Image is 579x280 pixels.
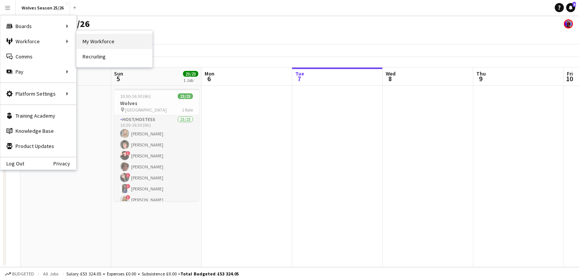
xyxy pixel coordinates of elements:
div: Platform Settings [0,86,76,101]
span: Budgeted [12,271,34,277]
div: Pay [0,64,76,79]
span: Sun [114,70,123,77]
app-user-avatar: Promo House Bookers [564,19,573,28]
span: 8 [385,74,396,83]
a: Log Out [0,160,24,167]
span: Fri [567,70,573,77]
span: 8 [573,2,576,7]
span: Mon [205,70,214,77]
a: Comms [0,49,76,64]
span: [GEOGRAPHIC_DATA] [125,107,167,113]
div: Salary £53 324.05 + Expenses £0.00 + Subsistence £0.00 = [66,271,239,277]
span: ! [126,151,130,156]
span: 6 [203,74,214,83]
button: Wolves Season 25/26 [16,0,70,15]
span: 5 [113,74,123,83]
span: All jobs [42,271,60,277]
span: 10 [566,74,573,83]
span: 23/23 [183,71,198,77]
div: Boards [0,19,76,34]
app-job-card: 10:30-16:30 (6h)23/23Wolves [GEOGRAPHIC_DATA]1 RoleHost/Hostess23/2310:30-16:30 (6h)[PERSON_NAME]... [114,89,199,201]
span: Tue [295,70,304,77]
button: Budgeted [4,270,35,278]
span: Total Budgeted £53 324.05 [180,271,239,277]
span: 9 [475,74,486,83]
a: My Workforce [77,34,152,49]
span: Thu [476,70,486,77]
span: Wed [386,70,396,77]
div: 1 Job [183,77,198,83]
span: ! [126,173,130,178]
span: 10:30-16:30 (6h) [120,93,151,99]
span: 1 Role [182,107,193,113]
a: Product Updates [0,138,76,154]
span: ! [126,195,130,200]
span: ! [126,184,130,189]
a: Recruiting [77,49,152,64]
a: 8 [566,3,575,12]
a: Knowledge Base [0,123,76,138]
span: 23/23 [178,93,193,99]
div: Workforce [0,34,76,49]
a: Privacy [53,160,76,167]
span: 7 [294,74,304,83]
a: Training Academy [0,108,76,123]
h3: Wolves [114,100,199,107]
